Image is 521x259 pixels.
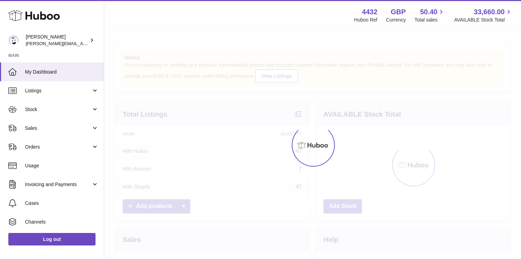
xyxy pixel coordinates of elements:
[25,69,99,75] span: My Dashboard
[25,106,91,113] span: Stock
[474,7,505,17] span: 33,660.00
[454,7,513,23] a: 33,660.00 AVAILABLE Stock Total
[414,7,445,23] a: 50.40 Total sales
[26,34,88,47] div: [PERSON_NAME]
[25,162,99,169] span: Usage
[362,7,378,17] strong: 4432
[25,87,91,94] span: Listings
[386,17,406,23] div: Currency
[25,219,99,225] span: Channels
[8,233,96,245] a: Log out
[25,144,91,150] span: Orders
[25,200,99,207] span: Cases
[414,17,445,23] span: Total sales
[25,181,91,188] span: Invoicing and Payments
[26,41,139,46] span: [PERSON_NAME][EMAIL_ADDRESS][DOMAIN_NAME]
[8,35,19,45] img: akhil@amalachai.com
[454,17,513,23] span: AVAILABLE Stock Total
[391,7,406,17] strong: GBP
[25,125,91,132] span: Sales
[354,17,378,23] div: Huboo Ref
[420,7,437,17] span: 50.40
